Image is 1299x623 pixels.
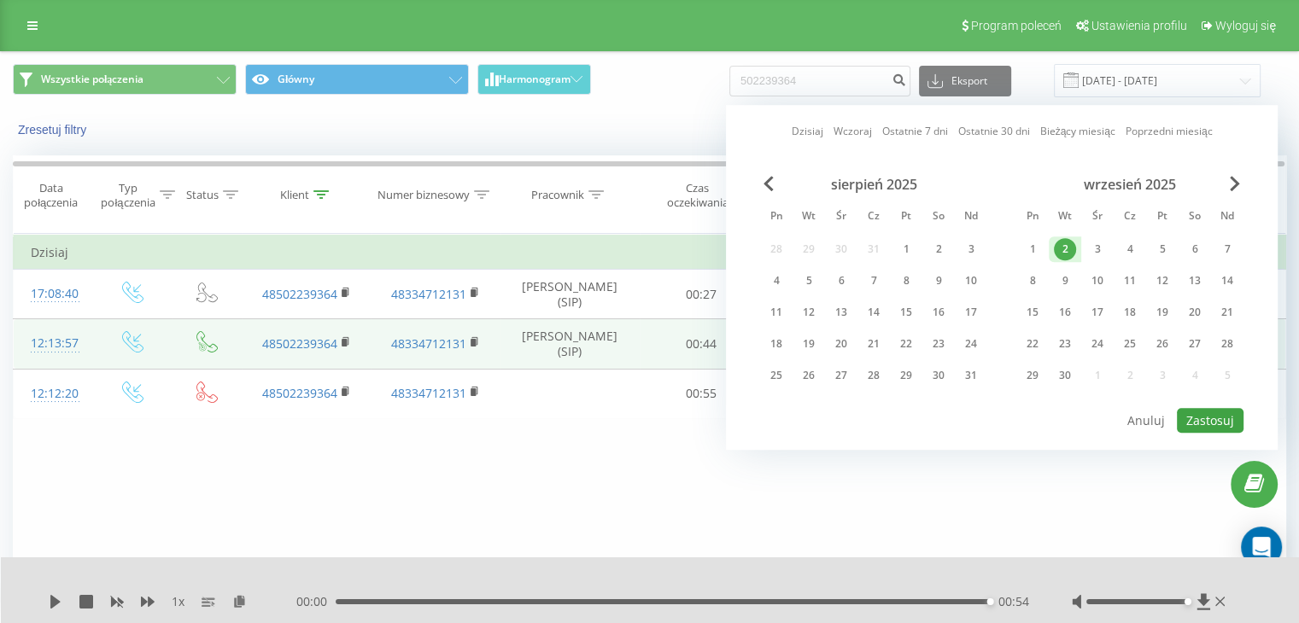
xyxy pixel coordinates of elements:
[830,364,852,387] div: 27
[1021,301,1044,323] div: 15
[640,319,764,369] td: 00:44
[1214,205,1240,230] abbr: niedziela
[1151,333,1173,355] div: 26
[500,270,640,319] td: [PERSON_NAME] (SIP)
[1211,331,1243,357] div: ndz 28 wrz 2025
[881,124,947,140] a: Ostatnie 7 dni
[14,181,88,210] div: Data połączenia
[960,364,982,387] div: 31
[998,593,1029,610] span: 00:54
[833,124,871,140] a: Wczoraj
[922,363,955,388] div: sob 30 sie 2025
[31,377,76,410] div: 12:12:20
[955,363,987,388] div: ndz 31 sie 2025
[760,300,793,325] div: pon 11 sie 2025
[1049,363,1081,388] div: wt 30 wrz 2025
[960,333,982,355] div: 24
[857,268,890,294] div: czw 7 sie 2025
[1016,331,1049,357] div: pon 22 wrz 2025
[857,300,890,325] div: czw 14 sie 2025
[830,270,852,292] div: 6
[262,335,337,352] a: 48502239364
[186,188,219,202] div: Status
[1054,238,1076,260] div: 2
[1184,270,1206,292] div: 13
[1182,205,1208,230] abbr: sobota
[958,205,984,230] abbr: niedziela
[1086,238,1109,260] div: 3
[825,268,857,294] div: śr 6 sie 2025
[1086,270,1109,292] div: 10
[280,188,309,202] div: Klient
[760,331,793,357] div: pon 18 sie 2025
[1054,364,1076,387] div: 30
[245,64,469,95] button: Główny
[1020,205,1045,230] abbr: poniedziałek
[1086,333,1109,355] div: 24
[640,270,764,319] td: 00:27
[1151,238,1173,260] div: 5
[391,385,466,401] a: 48334712131
[960,301,982,323] div: 17
[861,205,886,230] abbr: czwartek
[1085,205,1110,230] abbr: środa
[927,301,950,323] div: 16
[895,301,917,323] div: 15
[1117,205,1143,230] abbr: czwartek
[825,331,857,357] div: śr 20 sie 2025
[1016,236,1049,262] div: pon 1 wrz 2025
[296,593,336,610] span: 00:00
[1146,331,1179,357] div: pt 26 wrz 2025
[1150,205,1175,230] abbr: piątek
[1179,331,1211,357] div: sob 27 wrz 2025
[1184,301,1206,323] div: 20
[1151,270,1173,292] div: 12
[922,236,955,262] div: sob 2 sie 2025
[1016,268,1049,294] div: pon 8 wrz 2025
[13,64,237,95] button: Wszystkie połączenia
[765,364,787,387] div: 25
[14,236,1286,270] td: Dzisiaj
[798,270,820,292] div: 5
[1216,270,1238,292] div: 14
[1049,236,1081,262] div: wt 2 wrz 2025
[863,270,885,292] div: 7
[262,286,337,302] a: 48502239364
[1119,270,1141,292] div: 11
[1126,124,1213,140] a: Poprzedni miesiąc
[927,364,950,387] div: 30
[1118,408,1174,433] button: Anuluj
[765,333,787,355] div: 18
[863,364,885,387] div: 28
[825,300,857,325] div: śr 13 sie 2025
[796,205,822,230] abbr: wtorek
[1215,19,1276,32] span: Wyloguj się
[1021,364,1044,387] div: 29
[960,270,982,292] div: 10
[1179,300,1211,325] div: sob 20 wrz 2025
[101,181,155,210] div: Typ połączenia
[1184,238,1206,260] div: 6
[890,363,922,388] div: pt 29 sie 2025
[477,64,591,95] button: Harmonogram
[31,277,76,311] div: 17:08:40
[1119,333,1141,355] div: 25
[793,331,825,357] div: wt 19 sie 2025
[1049,331,1081,357] div: wt 23 wrz 2025
[919,66,1011,96] button: Eksport
[955,236,987,262] div: ndz 3 sie 2025
[765,301,787,323] div: 11
[262,385,337,401] a: 48502239364
[377,188,470,202] div: Numer biznesowy
[391,286,466,302] a: 48334712131
[1114,331,1146,357] div: czw 25 wrz 2025
[1151,301,1173,323] div: 19
[863,301,885,323] div: 14
[1184,598,1191,605] div: Accessibility label
[729,66,910,96] input: Wyszukiwanie według numeru
[640,369,764,418] td: 00:55
[1211,268,1243,294] div: ndz 14 wrz 2025
[1114,236,1146,262] div: czw 4 wrz 2025
[531,188,584,202] div: Pracownik
[172,593,184,610] span: 1 x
